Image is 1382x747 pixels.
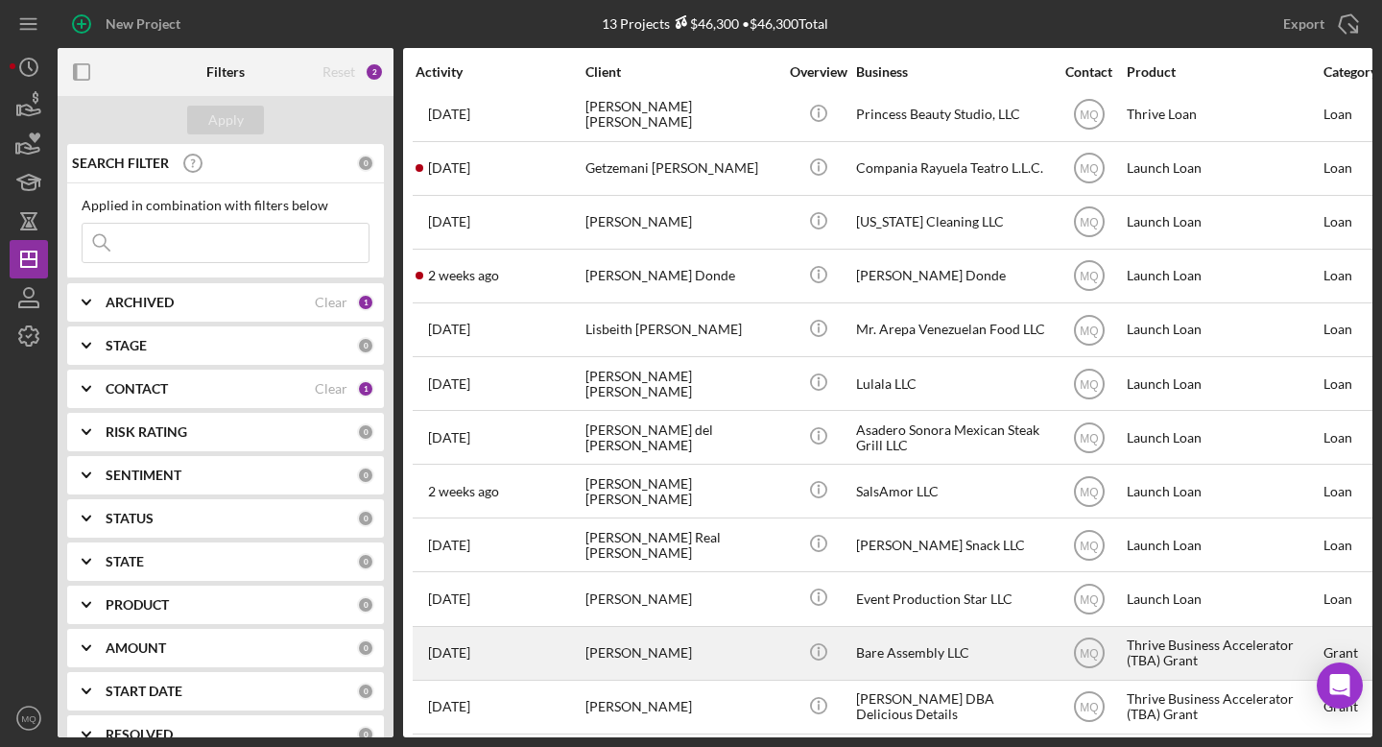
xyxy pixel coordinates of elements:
div: 13 Projects • $46,300 Total [602,15,828,32]
div: Lulala LLC [856,358,1048,409]
div: [PERSON_NAME] Donde [856,251,1048,301]
b: STATE [106,554,144,569]
time: 2025-08-14 19:05 [428,430,470,446]
div: Contact [1053,64,1125,80]
div: Client [585,64,777,80]
text: MQ [1080,647,1098,661]
div: Asadero Sonora Mexican Steak Grill LLC [856,412,1048,463]
text: MQ [1080,431,1098,445]
time: 2025-09-19 20:11 [428,699,470,714]
b: PRODUCT [106,597,169,613]
text: MQ [1080,593,1098,607]
button: Export [1264,5,1372,43]
div: [PERSON_NAME] del [PERSON_NAME] [585,412,777,463]
time: 2025-09-09 22:20 [428,214,470,229]
button: Apply [187,106,264,134]
div: Thrive Loan [1127,89,1319,140]
div: Bare Assembly LLC [856,628,1048,679]
div: Launch Loan [1127,412,1319,463]
div: 0 [357,596,374,614]
div: [PERSON_NAME] [585,197,777,248]
time: 2025-08-29 17:57 [428,376,470,392]
b: RESOLVED [106,727,173,742]
div: [PERSON_NAME] Donde [585,251,777,301]
b: AMOUNT [106,640,166,656]
div: Mr. Arepa Venezuelan Food LLC [856,304,1048,355]
div: Lisbeith [PERSON_NAME] [585,304,777,355]
b: Filters [206,64,245,80]
time: 2025-09-16 15:59 [428,484,499,499]
div: [PERSON_NAME] Real [PERSON_NAME] [585,519,777,570]
div: 0 [357,726,374,743]
div: Clear [315,381,347,397]
div: Thrive Business Accelerator (TBA) Grant [1127,628,1319,679]
div: 1 [357,294,374,311]
div: [PERSON_NAME] [PERSON_NAME] [585,466,777,517]
div: Compania Rayuela Teatro L.L.C. [856,143,1048,194]
div: 0 [357,337,374,354]
div: 0 [357,510,374,527]
div: Product [1127,64,1319,80]
div: [PERSON_NAME] [585,628,777,679]
div: [US_STATE] Cleaning LLC [856,197,1048,248]
div: Export [1283,5,1324,43]
text: MQ [1080,539,1098,552]
div: Clear [315,295,347,310]
div: 0 [357,639,374,657]
div: Activity [416,64,584,80]
div: 0 [357,467,374,484]
text: MQ [1080,162,1098,176]
b: STATUS [106,511,154,526]
div: Princess Beauty Studio, LLC [856,89,1048,140]
div: Launch Loan [1127,304,1319,355]
b: ARCHIVED [106,295,174,310]
text: MQ [1080,270,1098,283]
div: 2 [365,62,384,82]
div: [PERSON_NAME] DBA Delicious Details [856,682,1048,733]
b: STAGE [106,338,147,353]
div: [PERSON_NAME] [585,573,777,624]
div: 0 [357,553,374,570]
div: Launch Loan [1127,197,1319,248]
button: MQ [10,699,48,737]
div: 1 [357,380,374,398]
text: MQ [1080,216,1098,229]
text: MQ [1080,377,1098,391]
time: 2025-09-22 18:40 [428,645,470,661]
b: CONTACT [106,381,168,397]
b: START DATE [106,684,182,699]
div: Reset [322,64,355,80]
div: Launch Loan [1127,466,1319,517]
div: Open Intercom Messenger [1317,663,1363,709]
div: Apply [208,106,244,134]
div: Launch Loan [1127,573,1319,624]
button: New Project [58,5,200,43]
div: Launch Loan [1127,251,1319,301]
div: 0 [357,155,374,172]
div: Business [856,64,1048,80]
text: MQ [1080,701,1098,714]
div: Applied in combination with filters below [82,198,369,213]
div: Launch Loan [1127,358,1319,409]
div: 0 [357,683,374,700]
div: New Project [106,5,180,43]
div: [PERSON_NAME] [PERSON_NAME] [585,358,777,409]
div: [PERSON_NAME] [585,682,777,733]
div: Launch Loan [1127,519,1319,570]
div: SalsAmor LLC [856,466,1048,517]
b: RISK RATING [106,424,187,440]
time: 2025-07-23 17:09 [428,107,470,122]
time: 2025-09-21 03:35 [428,160,470,176]
text: MQ [1080,108,1098,122]
time: 2025-09-25 16:43 [428,538,470,553]
b: SENTIMENT [106,468,181,483]
div: Overview [782,64,854,80]
time: 2025-09-11 16:14 [428,322,470,337]
div: $46,300 [670,15,739,32]
time: 2025-09-18 18:51 [428,268,499,283]
div: 0 [357,423,374,441]
time: 2025-08-12 02:04 [428,591,470,607]
div: Event Production Star LLC [856,573,1048,624]
div: [PERSON_NAME] Snack LLC [856,519,1048,570]
text: MQ [21,713,36,724]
